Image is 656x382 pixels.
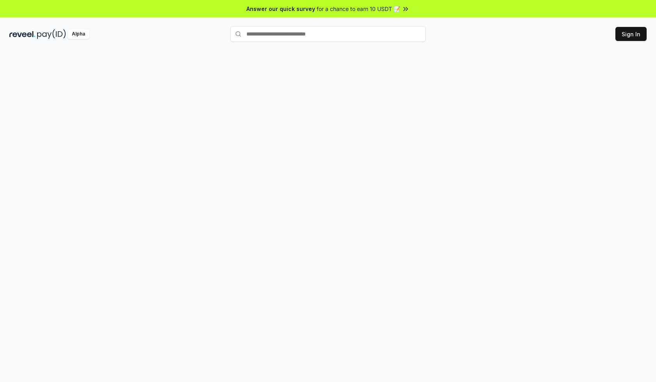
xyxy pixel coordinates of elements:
[317,5,400,13] span: for a chance to earn 10 USDT 📝
[615,27,647,41] button: Sign In
[68,29,89,39] div: Alpha
[246,5,315,13] span: Answer our quick survey
[37,29,66,39] img: pay_id
[9,29,36,39] img: reveel_dark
